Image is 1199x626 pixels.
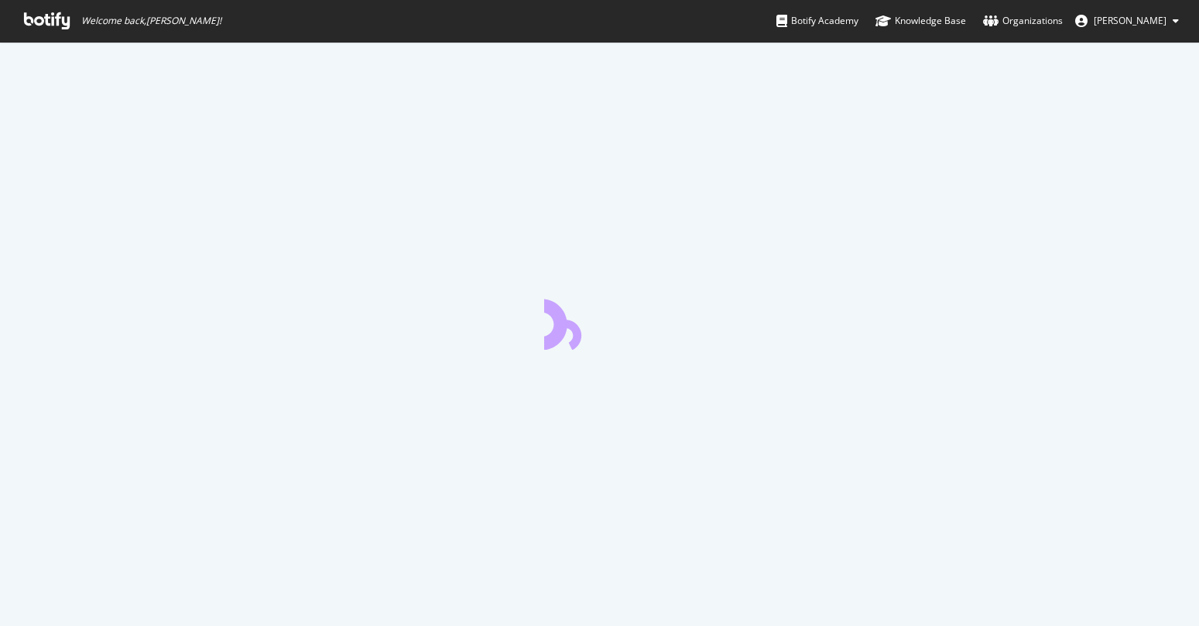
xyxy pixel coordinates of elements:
[1094,14,1166,27] span: Allison Gollub
[875,13,966,29] div: Knowledge Base
[81,15,221,27] span: Welcome back, [PERSON_NAME] !
[1063,9,1191,33] button: [PERSON_NAME]
[776,13,858,29] div: Botify Academy
[544,294,656,350] div: animation
[983,13,1063,29] div: Organizations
